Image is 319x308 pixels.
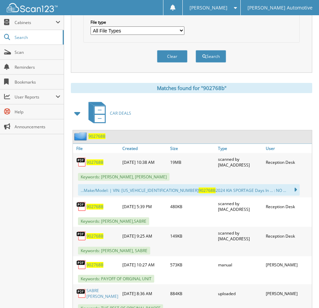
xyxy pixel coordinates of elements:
a: 902768B [86,262,103,268]
div: Matches found for "902768b" [71,83,312,93]
img: PDF.png [76,157,86,167]
a: 902768B [86,233,103,239]
div: 573KB [168,258,216,271]
div: scanned by [MAC_ADDRESS] [216,228,264,243]
span: Announcements [15,124,60,130]
img: PDF.png [76,260,86,270]
img: PDF.png [76,288,86,299]
a: CAR DEALS [84,100,131,127]
a: 902768B [88,133,105,139]
div: Reception Desk [264,228,312,243]
span: Cabinets [15,20,56,25]
div: Reception Desk [264,199,312,214]
div: 884KB [168,286,216,301]
div: [DATE] 5:39 PM [121,199,168,214]
div: scanned by [MAC_ADDRESS] [216,199,264,214]
a: 902768B [86,159,103,165]
a: User [264,144,312,153]
button: Search [196,50,226,63]
span: Keywords: [PERSON_NAME],SABRE [78,217,149,225]
img: folder2.png [74,132,88,140]
div: [PERSON_NAME] [264,286,312,301]
span: [PERSON_NAME] [190,6,227,10]
span: Help [15,109,60,115]
img: scan123-logo-white.svg [7,3,58,12]
span: Bookmarks [15,79,60,85]
div: scanned by [MAC_ADDRESS] [216,155,264,170]
a: SABRE [PERSON_NAME] [86,288,119,299]
span: Keywords: [PERSON_NAME], [PERSON_NAME] [78,173,170,181]
img: PDF.png [76,231,86,241]
div: 19MB [168,155,216,170]
a: Type [216,144,264,153]
div: uploaded [216,286,264,301]
div: 480KB [168,199,216,214]
div: [PERSON_NAME] [264,258,312,271]
a: File [73,144,121,153]
div: Reception Desk [264,155,312,170]
div: [DATE] 10:27 AM [121,258,168,271]
div: 149KB [168,228,216,243]
span: Scan [15,49,60,55]
span: User Reports [15,94,56,100]
div: [DATE] 9:25 AM [121,228,168,243]
a: 902768B [86,204,103,210]
span: CAR DEALS [110,110,131,116]
span: [PERSON_NAME] Automotive [247,6,313,10]
span: Search [15,35,59,40]
a: Created [121,144,168,153]
span: Keywords: [PERSON_NAME], SABRE [78,247,150,255]
div: [DATE] 8:36 AM [121,286,168,301]
div: manual [216,258,264,271]
a: Size [168,144,216,153]
span: Keywords: PAYOFF OF ORIGINAL UNIT [78,275,154,283]
img: PDF.png [76,201,86,212]
span: 902768B [199,188,216,193]
div: ...Make/Model: | VIN: [US_VEHICLE_IDENTIFICATION_NUMBER] 2024 KIA SPORTAGE Days In ... : NO ... [78,184,300,196]
iframe: Chat Widget [285,276,319,308]
div: [DATE] 10:38 AM [121,155,168,170]
label: File type [91,19,185,25]
button: Clear [157,50,187,63]
span: Reminders [15,64,60,70]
